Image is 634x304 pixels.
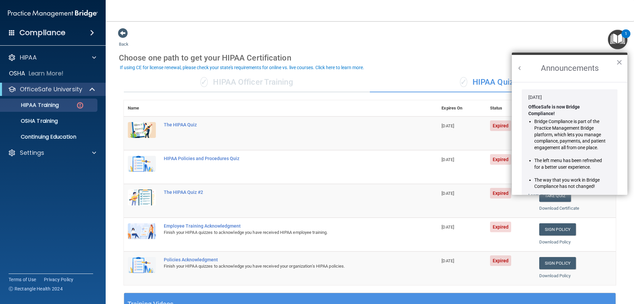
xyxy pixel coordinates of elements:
[625,34,627,42] div: 1
[616,57,622,67] button: Close
[460,77,467,87] span: ✓
[124,72,370,92] div: HIPAA Officer Training
[528,193,552,198] a: Learn more ›
[164,190,405,195] div: The HIPAA Quiz #2
[441,157,454,162] span: [DATE]
[490,222,511,232] span: Expired
[534,177,606,190] li: The way that you work in Bridge Compliance has not changed!
[370,72,616,92] div: HIPAA Quizzes
[512,55,627,82] h2: Announcements
[119,64,365,71] button: If using CE for license renewal, please check your state's requirements for online vs. live cours...
[44,276,74,283] a: Privacy Policy
[164,122,405,127] div: The HIPAA Quiz
[164,156,405,161] div: HIPAA Policies and Procedures Quiz
[120,65,364,70] div: If using CE for license renewal, please check your state's requirements for online vs. live cours...
[516,65,523,71] button: Back to Resource Center Home
[441,225,454,230] span: [DATE]
[539,206,579,211] a: Download Certificate
[528,104,581,116] strong: OfficeSafe is now Bridge Compliance!
[438,100,486,116] th: Expires On
[8,54,96,62] a: HIPAA
[4,118,58,124] p: OSHA Training
[512,53,627,195] div: Resource Center
[539,273,571,278] a: Download Policy
[608,30,627,49] button: Open Resource Center, 1 new notification
[124,100,160,116] th: Name
[441,191,454,196] span: [DATE]
[534,118,606,151] li: Bridge Compliance is part of the Practice Management Bridge platform, which lets you manage compl...
[4,134,94,140] p: Continuing Education
[486,100,535,116] th: Status
[490,120,511,131] span: Expired
[9,276,36,283] a: Terms of Use
[8,85,96,93] a: OfficeSafe University
[4,102,59,109] p: HIPAA Training
[539,190,571,202] button: Take Quiz
[20,54,37,62] p: HIPAA
[490,255,511,266] span: Expired
[164,229,405,237] div: Finish your HIPAA quizzes to acknowledge you have received HIPAA employee training.
[29,69,64,77] p: Learn More!
[490,154,511,165] span: Expired
[20,149,44,157] p: Settings
[8,7,98,20] img: PMB logo
[19,28,65,37] h4: Compliance
[490,188,511,198] span: Expired
[164,223,405,229] div: Employee Training Acknowledgment
[539,223,576,236] a: Sign Policy
[119,34,128,47] a: Back
[164,257,405,262] div: Policies Acknowledgment
[9,285,63,292] span: Ⓒ Rectangle Health 2024
[76,101,84,109] img: danger-circle.6113f641.png
[8,149,96,157] a: Settings
[534,157,606,170] li: The left menu has been refreshed for a better user experience.
[20,85,82,93] p: OfficeSafe University
[164,262,405,270] div: Finish your HIPAA quizzes to acknowledge you have received your organization’s HIPAA policies.
[441,123,454,128] span: [DATE]
[539,257,576,269] a: Sign Policy
[119,48,621,67] div: Choose one path to get your HIPAA Certification
[9,69,25,77] p: OSHA
[539,239,571,244] a: Download Policy
[200,77,208,87] span: ✓
[528,94,611,101] div: [DATE]
[441,258,454,263] span: [DATE]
